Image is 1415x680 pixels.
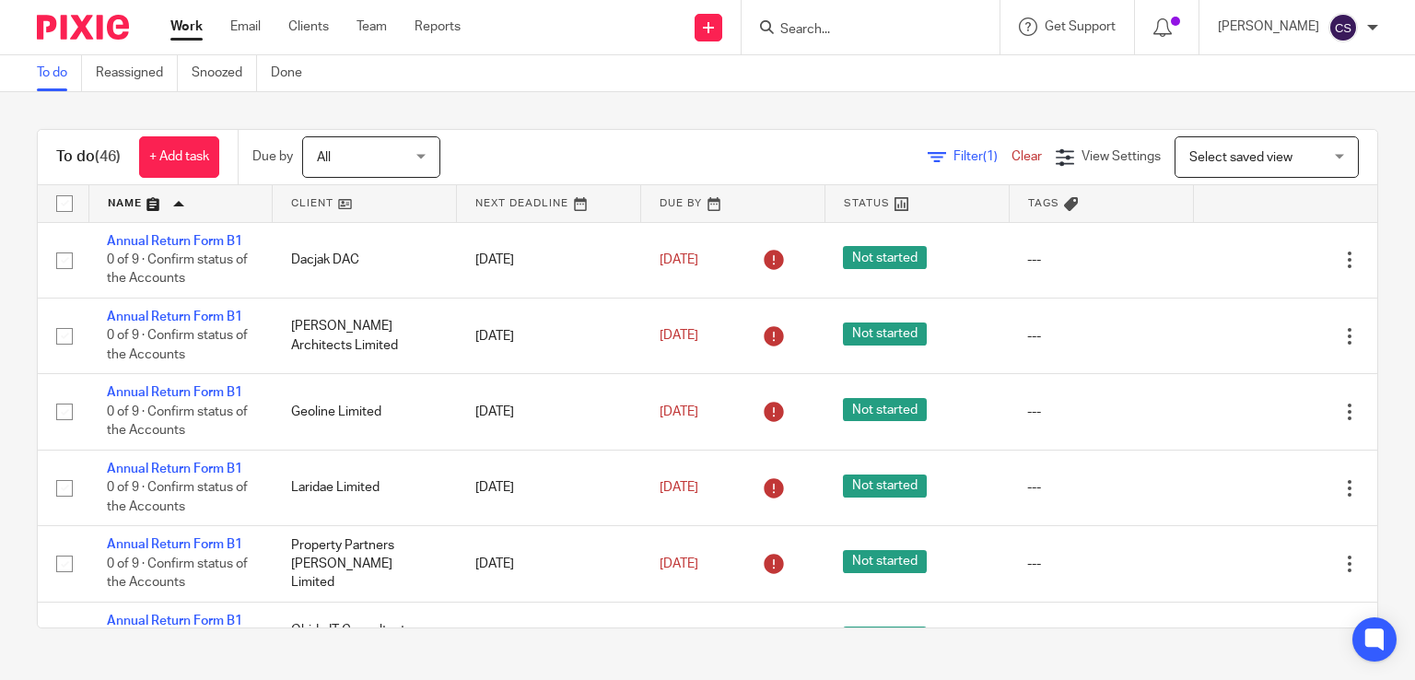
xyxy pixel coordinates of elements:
[660,405,698,418] span: [DATE]
[1082,150,1161,163] span: View Settings
[953,150,1012,163] span: Filter
[107,538,242,551] a: Annual Return Form B1
[317,151,331,164] span: All
[357,18,387,36] a: Team
[1328,13,1358,42] img: svg%3E
[107,253,248,286] span: 0 of 9 · Confirm status of the Accounts
[457,374,641,450] td: [DATE]
[107,463,242,475] a: Annual Return Form B1
[139,136,219,178] a: + Add task
[107,481,248,513] span: 0 of 9 · Confirm status of the Accounts
[457,222,641,298] td: [DATE]
[457,298,641,373] td: [DATE]
[107,405,248,438] span: 0 of 9 · Confirm status of the Accounts
[843,627,927,650] span: Not started
[271,55,316,91] a: Done
[457,526,641,602] td: [DATE]
[415,18,461,36] a: Reports
[1045,20,1116,33] span: Get Support
[1012,150,1042,163] a: Clear
[192,55,257,91] a: Snoozed
[843,398,927,421] span: Not started
[1027,327,1175,346] div: ---
[843,550,927,573] span: Not started
[170,18,203,36] a: Work
[843,475,927,498] span: Not started
[1027,251,1175,269] div: ---
[660,481,698,494] span: [DATE]
[273,526,457,602] td: Property Partners [PERSON_NAME] Limited
[1027,555,1175,573] div: ---
[983,150,998,163] span: (1)
[1028,198,1059,208] span: Tags
[843,322,927,346] span: Not started
[252,147,293,166] p: Due by
[273,298,457,373] td: [PERSON_NAME] Architects Limited
[107,311,242,323] a: Annual Return Form B1
[37,55,82,91] a: To do
[230,18,261,36] a: Email
[37,15,129,40] img: Pixie
[273,602,457,677] td: Obide IT Consultants Limited
[660,557,698,570] span: [DATE]
[457,602,641,677] td: [DATE]
[107,557,248,590] span: 0 of 9 · Confirm status of the Accounts
[107,386,242,399] a: Annual Return Form B1
[273,374,457,450] td: Geoline Limited
[273,222,457,298] td: Dacjak DAC
[107,330,248,362] span: 0 of 9 · Confirm status of the Accounts
[660,253,698,266] span: [DATE]
[778,22,944,39] input: Search
[457,450,641,525] td: [DATE]
[288,18,329,36] a: Clients
[56,147,121,167] h1: To do
[1189,151,1292,164] span: Select saved view
[96,55,178,91] a: Reassigned
[107,235,242,248] a: Annual Return Form B1
[843,246,927,269] span: Not started
[273,450,457,525] td: Laridae Limited
[95,149,121,164] span: (46)
[1027,403,1175,421] div: ---
[107,615,242,627] a: Annual Return Form B1
[1027,478,1175,497] div: ---
[1218,18,1319,36] p: [PERSON_NAME]
[660,330,698,343] span: [DATE]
